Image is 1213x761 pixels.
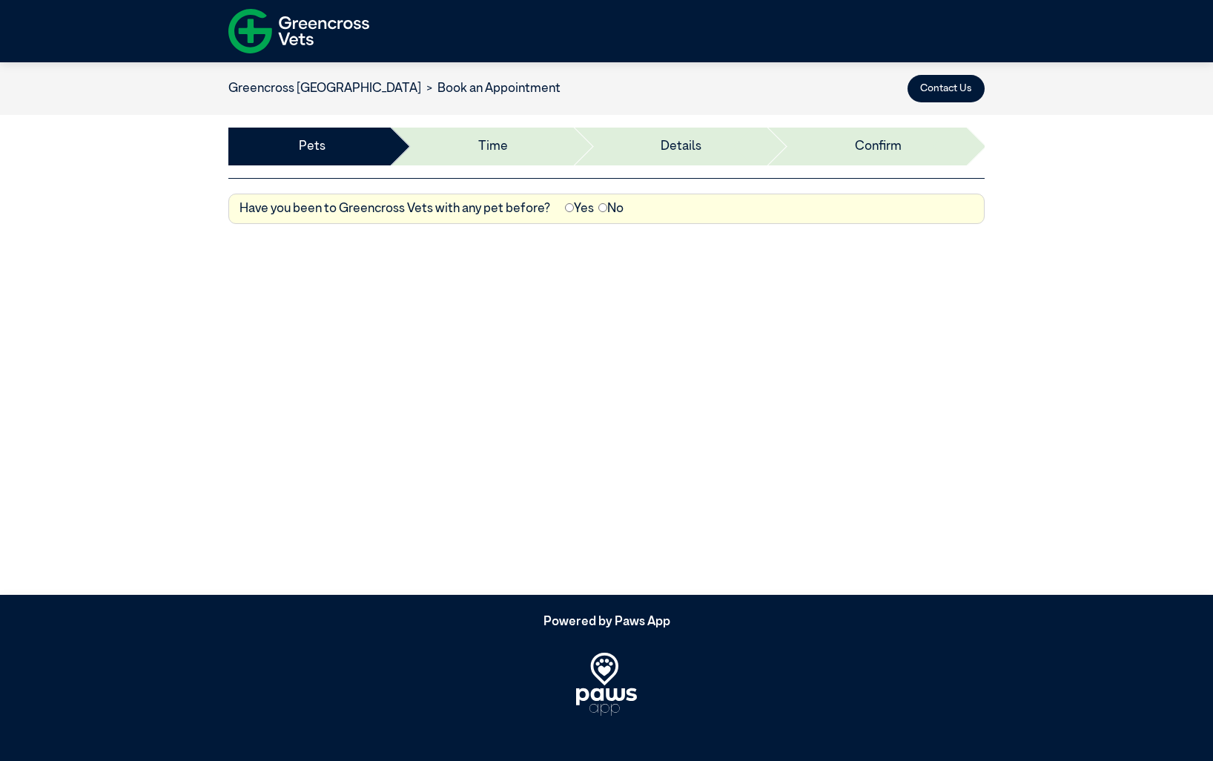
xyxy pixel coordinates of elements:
label: Yes [565,200,594,219]
a: Pets [299,137,325,157]
img: PawsApp [576,653,637,716]
label: Have you been to Greencross Vets with any pet before? [239,200,550,219]
a: Greencross [GEOGRAPHIC_DATA] [228,82,421,95]
nav: breadcrumb [228,79,561,99]
input: Yes [565,203,574,212]
label: No [598,200,624,219]
li: Book an Appointment [421,79,561,99]
img: f-logo [228,4,369,59]
button: Contact Us [908,75,985,102]
h5: Powered by Paws App [228,615,985,630]
input: No [598,203,607,212]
